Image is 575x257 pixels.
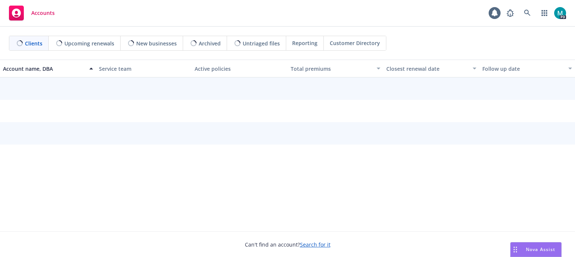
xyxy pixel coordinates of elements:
button: Service team [96,60,192,77]
span: Upcoming renewals [64,39,114,47]
span: Untriaged files [243,39,280,47]
span: Nova Assist [526,246,555,253]
div: Drag to move [511,242,520,257]
a: Switch app [537,6,552,20]
a: Search [520,6,535,20]
button: Closest renewal date [383,60,479,77]
a: Report a Bug [503,6,518,20]
img: photo [554,7,566,19]
span: Reporting [292,39,317,47]
span: Accounts [31,10,55,16]
span: Clients [25,39,42,47]
span: Can't find an account? [245,241,330,248]
span: Archived [199,39,221,47]
button: Total premiums [288,60,384,77]
div: Account name, DBA [3,65,85,73]
div: Active policies [195,65,285,73]
div: Closest renewal date [386,65,468,73]
button: Active policies [192,60,288,77]
button: Nova Assist [510,242,562,257]
span: New businesses [136,39,177,47]
div: Total premiums [291,65,373,73]
div: Service team [99,65,189,73]
span: Customer Directory [330,39,380,47]
a: Accounts [6,3,58,23]
div: Follow up date [482,65,564,73]
a: Search for it [300,241,330,248]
